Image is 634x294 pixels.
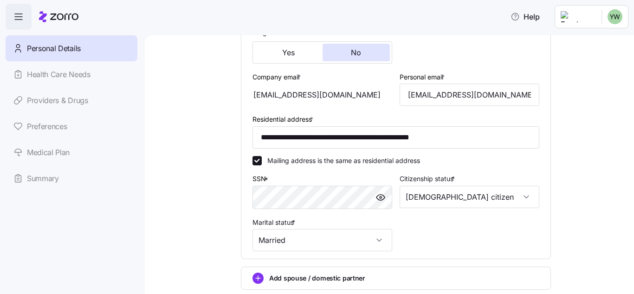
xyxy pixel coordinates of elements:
label: Personal email [400,72,446,82]
span: Help [511,11,540,22]
input: Select marital status [252,229,392,251]
input: Email [400,84,539,106]
label: Company email [252,72,303,82]
span: Add spouse / domestic partner [269,274,365,283]
a: Personal Details [6,35,137,61]
button: Help [503,7,547,26]
span: No [351,49,361,56]
img: 22d4bd5c6379dfc63fd002c3024b575b [608,9,622,24]
svg: add icon [252,273,264,284]
span: Personal Details [27,43,81,54]
label: Residential address [252,114,315,124]
label: Citizenship status [400,174,457,184]
label: SSN [252,174,270,184]
img: Employer logo [561,11,594,22]
input: Select citizenship status [400,186,539,208]
label: Marital status [252,217,297,228]
span: Yes [282,49,295,56]
label: Mailing address is the same as residential address [262,156,420,165]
